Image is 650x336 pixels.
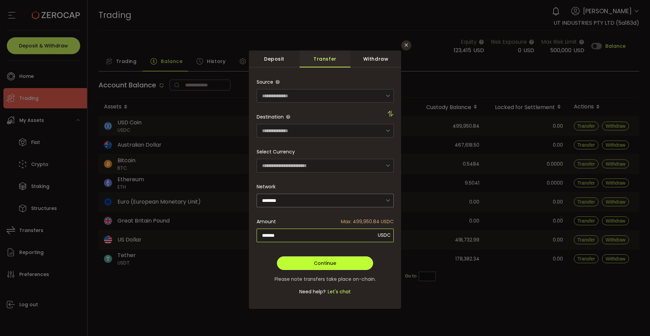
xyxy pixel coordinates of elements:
[257,79,273,85] span: Source
[277,256,373,270] button: Continue
[257,183,276,190] label: Network
[257,113,284,120] span: Destination
[257,215,276,228] span: Amount
[341,215,394,228] span: Max: 499,950.84 USDC
[257,148,295,155] label: Select Currency
[314,260,336,267] span: Continue
[275,276,376,282] span: Please note transfers take place on-chain.
[378,232,391,238] span: USDC
[616,303,650,336] iframe: Chat Widget
[249,50,401,309] div: dialog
